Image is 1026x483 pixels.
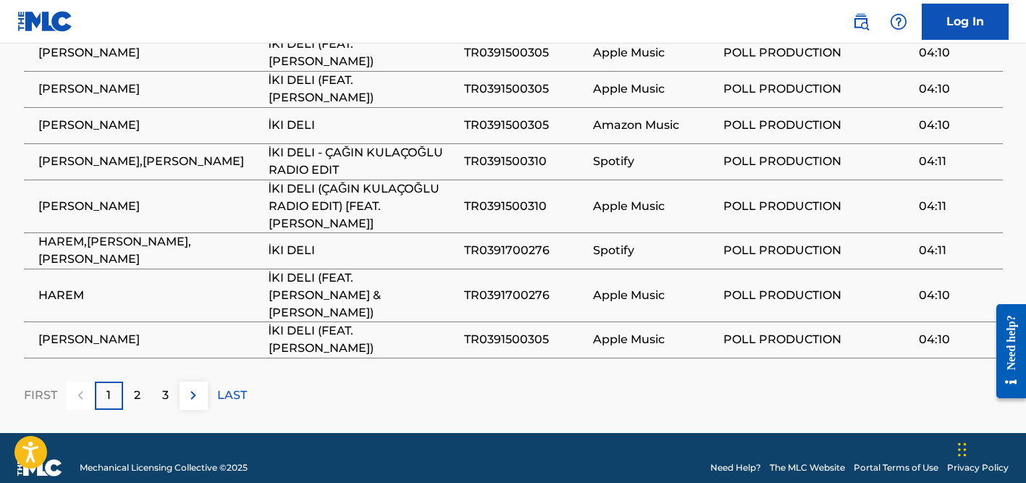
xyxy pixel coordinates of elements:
span: Spotify [593,153,716,170]
a: Privacy Policy [947,461,1009,474]
span: Apple Music [593,44,716,62]
a: Log In [922,4,1009,40]
span: HAREM [38,287,261,304]
span: TR0391700276 [464,242,586,259]
span: İKI DELI [269,117,457,134]
a: Public Search [846,7,875,36]
span: 04:10 [919,117,996,134]
span: POLL PRODUCTION [723,80,912,98]
span: TR0391500305 [464,44,586,62]
a: Need Help? [710,461,761,474]
span: POLL PRODUCTION [723,198,912,215]
span: POLL PRODUCTION [723,153,912,170]
img: logo [17,459,62,476]
iframe: Resource Center [985,293,1026,409]
span: POLL PRODUCTION [723,242,912,259]
span: 04:10 [919,331,996,348]
div: Drag [958,428,967,471]
span: Apple Music [593,80,716,98]
span: 04:10 [919,80,996,98]
span: İKI DELI (FEAT. [PERSON_NAME]) [269,35,457,70]
span: Apple Music [593,331,716,348]
span: Apple Music [593,198,716,215]
span: 04:11 [919,153,996,170]
span: TR0391500310 [464,198,586,215]
span: İKI DELI [269,242,457,259]
iframe: Chat Widget [954,413,1026,483]
span: HAREM,[PERSON_NAME],[PERSON_NAME] [38,233,261,268]
span: TR0391700276 [464,287,586,304]
span: POLL PRODUCTION [723,331,912,348]
img: MLC Logo [17,11,73,32]
span: POLL PRODUCTION [723,287,912,304]
span: İKI DELI (FEAT. [PERSON_NAME]) [269,72,457,106]
img: right [185,387,202,404]
span: TR0391500305 [464,331,586,348]
span: POLL PRODUCTION [723,117,912,134]
span: 04:11 [919,198,996,215]
img: help [890,13,907,30]
span: Apple Music [593,287,716,304]
span: Mechanical Licensing Collective © 2025 [80,461,248,474]
p: 3 [162,387,169,404]
p: 2 [134,387,140,404]
span: 04:10 [919,44,996,62]
span: TR0391500310 [464,153,586,170]
span: 04:11 [919,242,996,259]
a: The MLC Website [770,461,845,474]
span: [PERSON_NAME] [38,80,261,98]
span: [PERSON_NAME],[PERSON_NAME] [38,153,261,170]
span: POLL PRODUCTION [723,44,912,62]
p: 1 [106,387,111,404]
div: Help [884,7,913,36]
span: [PERSON_NAME] [38,44,261,62]
p: LAST [217,387,247,404]
p: FIRST [24,387,57,404]
span: İKI DELI (FEAT. [PERSON_NAME]) [269,322,457,357]
span: [PERSON_NAME] [38,331,261,348]
span: [PERSON_NAME] [38,117,261,134]
img: search [852,13,870,30]
a: Portal Terms of Use [854,461,938,474]
span: İKI DELI (FEAT. [PERSON_NAME] & [PERSON_NAME]) [269,269,457,322]
span: TR0391500305 [464,117,586,134]
span: 04:10 [919,287,996,304]
span: Spotify [593,242,716,259]
span: İKI DELI (ÇAĞIN KULAÇOĞLU RADIO EDIT) [FEAT. [PERSON_NAME]] [269,180,457,232]
span: [PERSON_NAME] [38,198,261,215]
span: TR0391500305 [464,80,586,98]
span: İKI DELI - ÇAĞIN KULAÇOĞLU RADIO EDIT [269,144,457,179]
span: Amazon Music [593,117,716,134]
